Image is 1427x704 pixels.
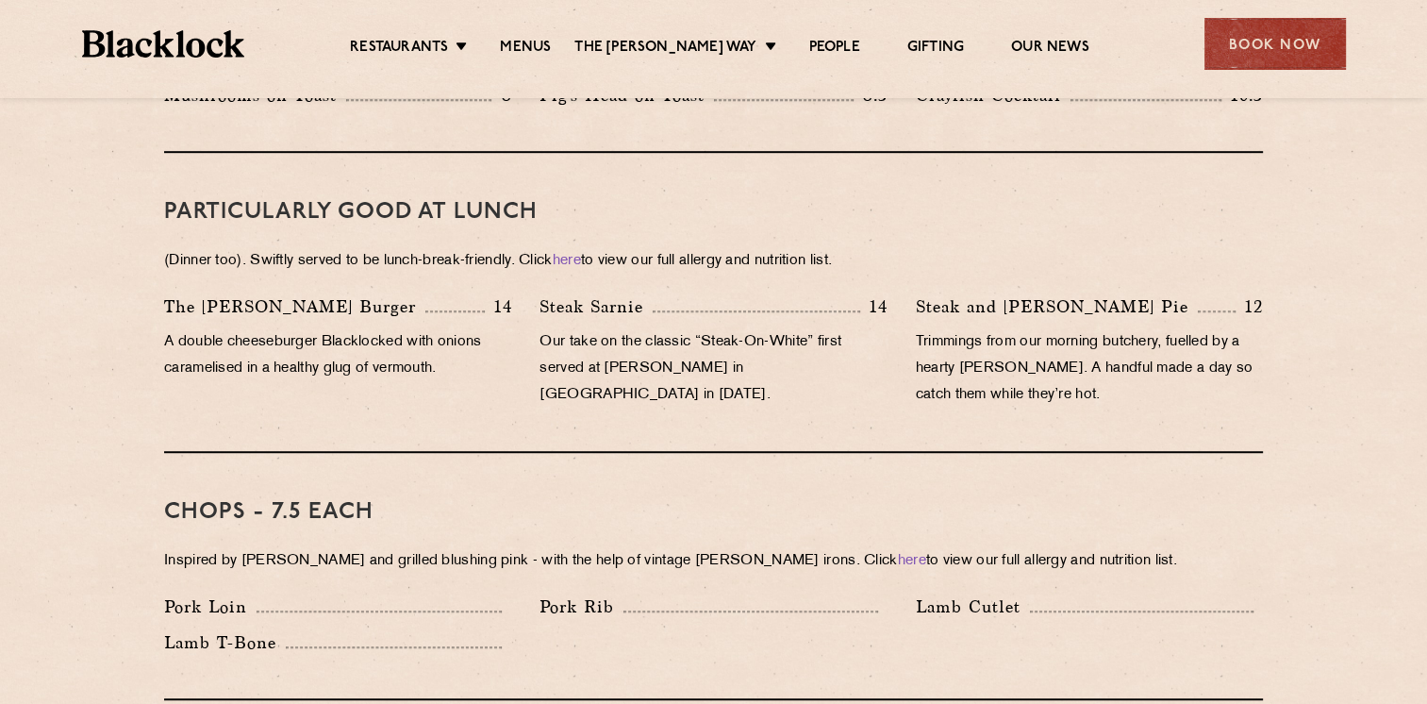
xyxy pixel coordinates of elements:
[164,248,1263,275] p: (Dinner too). Swiftly served to be lunch-break-friendly. Click to view our full allergy and nutri...
[164,548,1263,575] p: Inspired by [PERSON_NAME] and grilled blushing pink - with the help of vintage [PERSON_NAME] iron...
[164,293,425,320] p: The [PERSON_NAME] Burger
[539,293,653,320] p: Steak Sarnie
[539,594,623,620] p: Pork Rib
[350,39,448,59] a: Restaurants
[500,39,551,59] a: Menus
[164,329,511,382] p: A double cheeseburger Blacklocked with onions caramelised in a healthy glug of vermouth.
[82,30,245,58] img: BL_Textured_Logo-footer-cropped.svg
[907,39,964,59] a: Gifting
[898,554,926,568] a: here
[485,294,512,319] p: 14
[916,329,1263,409] p: Trimmings from our morning butchery, fuelled by a hearty [PERSON_NAME]. A handful made a day so c...
[164,594,257,620] p: Pork Loin
[860,294,888,319] p: 14
[164,629,286,656] p: Lamb T-Bone
[553,254,581,268] a: here
[164,200,1263,225] h3: PARTICULARLY GOOD AT LUNCH
[916,293,1198,320] p: Steak and [PERSON_NAME] Pie
[539,329,887,409] p: Our take on the classic “Steak-On-White” first served at [PERSON_NAME] in [GEOGRAPHIC_DATA] in [D...
[916,594,1030,620] p: Lamb Cutlet
[1236,294,1263,319] p: 12
[1011,39,1089,59] a: Our News
[574,39,756,59] a: The [PERSON_NAME] Way
[164,500,1263,525] h3: Chops - 7.5 each
[1204,18,1346,70] div: Book Now
[809,39,860,59] a: People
